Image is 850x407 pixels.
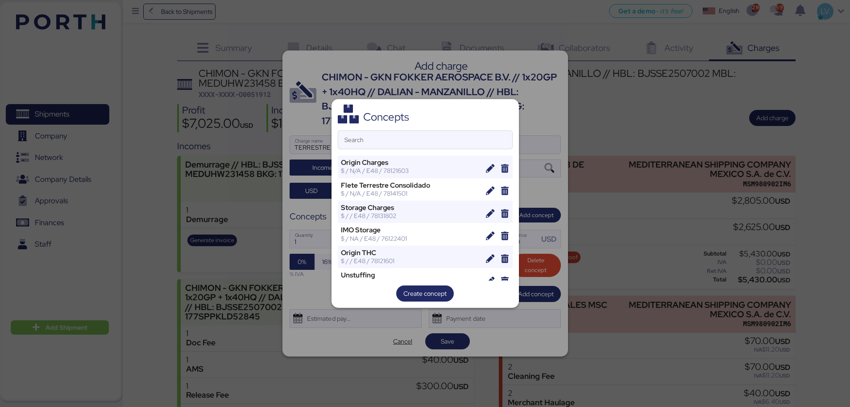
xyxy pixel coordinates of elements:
[341,279,480,287] div: $ / T/CBM / E48 / 78131802
[341,212,480,220] div: $ / / E48 / 78131802
[338,131,512,149] input: Search
[341,159,480,167] div: Origin Charges
[396,285,454,302] button: Create concept
[341,204,480,212] div: Storage Charges
[341,226,480,234] div: IMO Storage
[403,288,447,299] span: Create concept
[363,113,409,121] div: Concepts
[341,271,480,279] div: Unstuffing
[341,249,480,257] div: Origin THC
[341,189,480,197] div: $ / N/A / E48 / 78141501
[341,167,480,175] div: $ / N/A / E48 / 78121603
[341,235,480,243] div: $ / NA / E48 / 76122401
[341,181,480,189] div: Flete Terrestre Consolidado
[341,257,480,265] div: $ / / E48 / 78121601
